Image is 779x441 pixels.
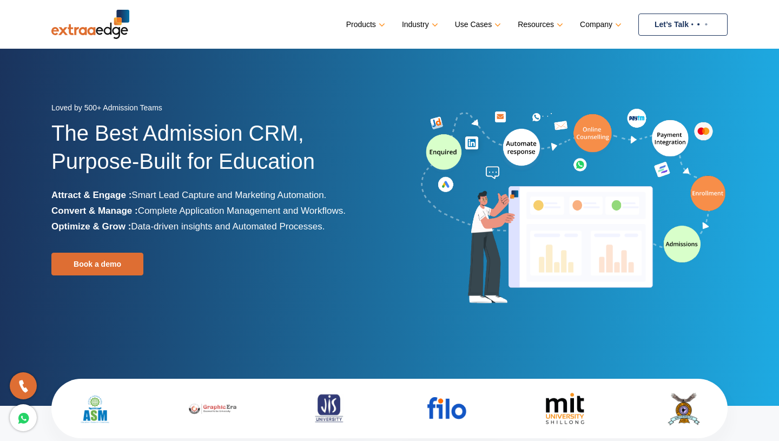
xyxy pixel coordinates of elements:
b: Attract & Engage : [51,190,131,200]
a: Products [346,17,383,32]
span: Complete Application Management and Workflows. [138,206,346,216]
span: Smart Lead Capture and Marketing Automation. [131,190,326,200]
a: Book a demo [51,253,143,275]
h1: The Best Admission CRM, Purpose-Built for Education [51,119,381,187]
b: Optimize & Grow : [51,221,131,232]
b: Convert & Manage : [51,206,138,216]
a: Industry [402,17,436,32]
div: Loved by 500+ Admission Teams [51,100,381,119]
span: Data-driven insights and Automated Processes. [131,221,325,232]
a: Use Cases [455,17,499,32]
img: admission-software-home-page-header [419,106,728,308]
a: Resources [518,17,561,32]
a: Let’s Talk [638,14,728,36]
a: Company [580,17,619,32]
